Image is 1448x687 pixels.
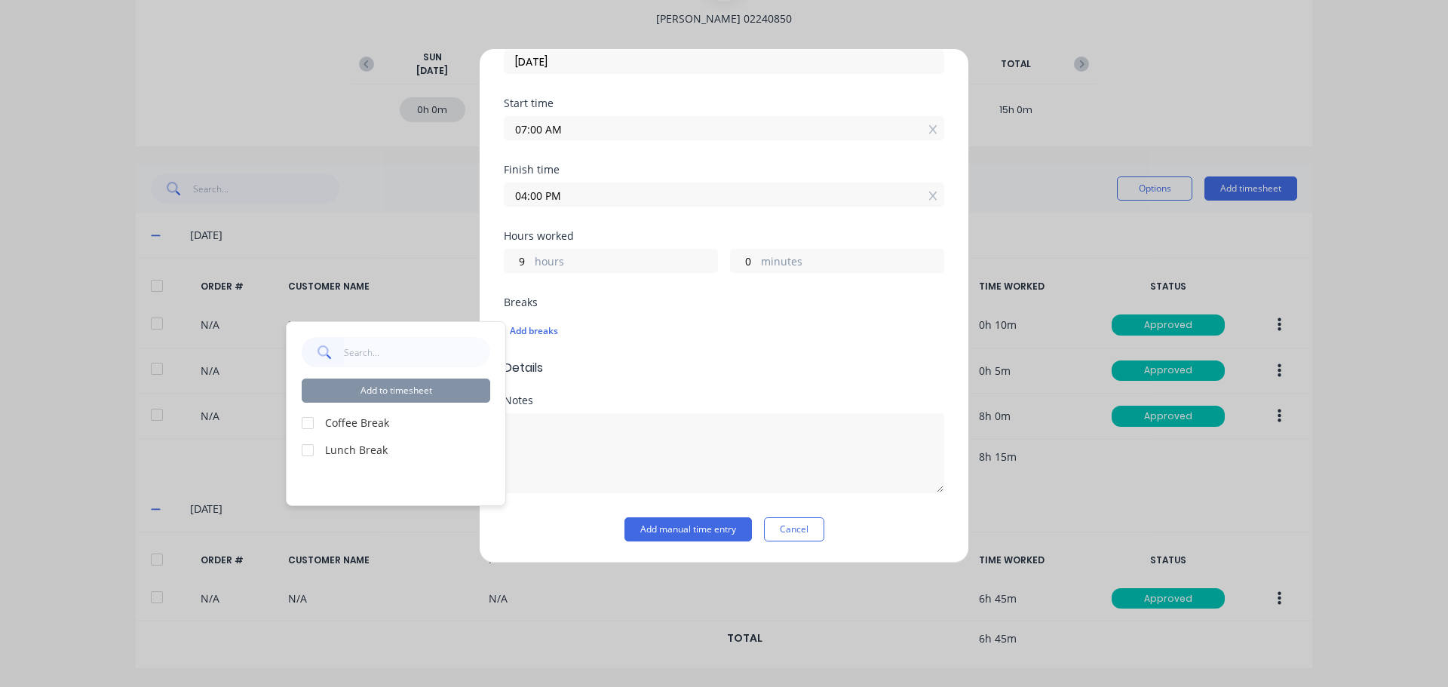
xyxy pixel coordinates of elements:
div: Finish time [504,164,944,175]
label: hours [535,253,717,272]
button: Add manual time entry [624,517,752,541]
input: Search... [344,337,491,367]
span: Details [504,359,944,377]
button: Add to timesheet [302,379,490,403]
div: Start time [504,98,944,109]
label: Lunch Break [325,442,490,458]
button: Cancel [764,517,824,541]
div: Breaks [504,297,944,308]
input: 0 [505,250,531,272]
input: 0 [731,250,757,272]
label: Coffee Break [325,415,490,431]
div: Notes [504,395,944,406]
div: Add breaks [510,321,938,341]
div: Hours worked [504,231,944,241]
label: minutes [761,253,943,272]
